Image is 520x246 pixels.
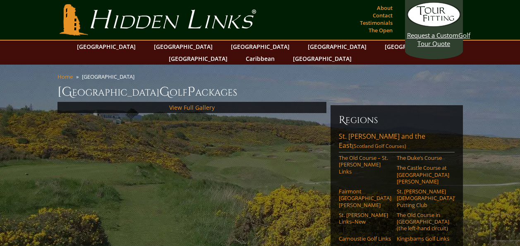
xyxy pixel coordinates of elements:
[169,104,215,111] a: View Full Gallery
[339,235,391,242] a: Carnoustie Golf Links
[242,53,279,65] a: Caribbean
[397,235,449,242] a: Kingsbarns Golf Links
[397,188,449,208] a: St. [PERSON_NAME] [DEMOGRAPHIC_DATA]’ Putting Club
[367,24,395,36] a: The Open
[58,73,73,80] a: Home
[339,188,391,208] a: Fairmont [GEOGRAPHIC_DATA][PERSON_NAME]
[381,41,448,53] a: [GEOGRAPHIC_DATA]
[150,41,217,53] a: [GEOGRAPHIC_DATA]
[358,17,395,29] a: Testimonials
[407,31,458,39] span: Request a Custom
[339,154,391,175] a: The Old Course – St. [PERSON_NAME] Links
[339,132,455,152] a: St. [PERSON_NAME] and the East(Scotland Golf Courses)
[58,84,463,100] h1: [GEOGRAPHIC_DATA] olf ackages
[397,164,449,185] a: The Castle Course at [GEOGRAPHIC_DATA][PERSON_NAME]
[407,2,461,48] a: Request a CustomGolf Tour Quote
[339,113,455,127] h6: Regions
[227,41,294,53] a: [GEOGRAPHIC_DATA]
[339,212,391,225] a: St. [PERSON_NAME] Links–New
[352,142,406,150] span: (Scotland Golf Courses)
[73,41,140,53] a: [GEOGRAPHIC_DATA]
[165,53,232,65] a: [GEOGRAPHIC_DATA]
[159,84,170,100] span: G
[375,2,395,14] a: About
[82,73,138,80] li: [GEOGRAPHIC_DATA]
[397,212,449,232] a: The Old Course in [GEOGRAPHIC_DATA] (the left-hand circuit)
[187,84,195,100] span: P
[397,154,449,161] a: The Duke’s Course
[371,10,395,21] a: Contact
[289,53,356,65] a: [GEOGRAPHIC_DATA]
[304,41,371,53] a: [GEOGRAPHIC_DATA]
